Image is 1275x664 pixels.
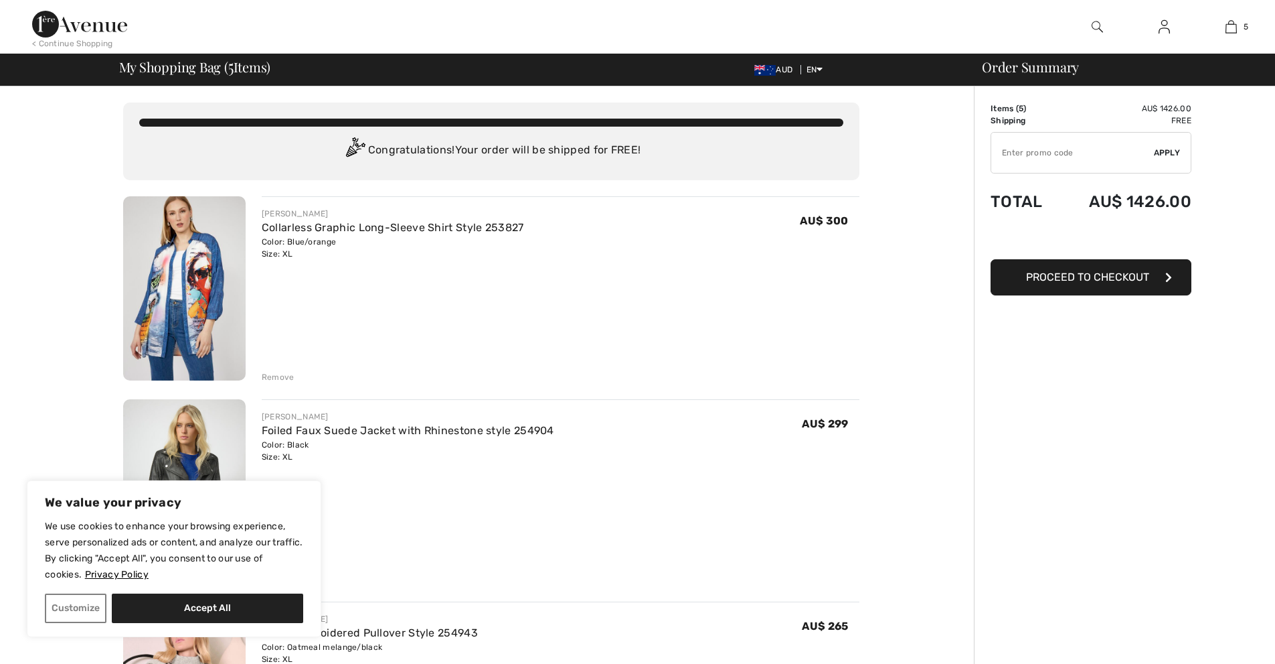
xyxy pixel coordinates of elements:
[1154,147,1181,159] span: Apply
[1198,19,1264,35] a: 5
[1148,19,1181,36] a: Sign In
[262,439,554,463] div: Color: Black Size: XL
[991,224,1191,255] iframe: PayPal
[262,424,554,437] a: Foiled Faux Suede Jacket with Rhinestone style 254904
[123,196,246,381] img: Collarless Graphic Long-Sleeve Shirt Style 253827
[27,480,321,637] div: We value your privacy
[262,411,554,423] div: [PERSON_NAME]
[45,519,303,583] p: We use cookies to enhance your browsing experience, serve personalized ads or content, and analyz...
[1058,179,1191,224] td: AU$ 1426.00
[1058,115,1191,127] td: Free
[262,613,478,625] div: [PERSON_NAME]
[262,371,294,383] div: Remove
[1058,103,1191,115] td: AU$ 1426.00
[991,103,1058,115] td: Items ( )
[45,494,303,511] p: We value your privacy
[123,399,246,584] img: Foiled Faux Suede Jacket with Rhinestone style 254904
[991,259,1191,295] button: Proceed to Checkout
[754,65,776,76] img: Australian Dollar
[262,236,524,260] div: Color: Blue/orange Size: XL
[84,568,149,581] a: Privacy Policy
[806,65,823,74] span: EN
[1026,271,1149,283] span: Proceed to Checkout
[1092,19,1103,35] img: search the website
[991,133,1154,173] input: Promo code
[262,626,478,639] a: Floral Embroidered Pullover Style 254943
[1159,19,1170,35] img: My Info
[800,214,848,227] span: AU$ 300
[754,65,798,74] span: AUD
[341,137,368,164] img: Congratulation2.svg
[1244,21,1248,33] span: 5
[1225,19,1237,35] img: My Bag
[32,38,113,50] div: < Continue Shopping
[966,60,1267,74] div: Order Summary
[802,620,848,633] span: AU$ 265
[112,594,303,623] button: Accept All
[1019,104,1023,113] span: 5
[802,417,848,430] span: AU$ 299
[32,11,127,38] img: 1ère Avenue
[45,594,106,623] button: Customize
[139,137,843,164] div: Congratulations! Your order will be shipped for FREE!
[991,115,1058,127] td: Shipping
[228,57,234,74] span: 5
[262,208,524,220] div: [PERSON_NAME]
[262,221,524,234] a: Collarless Graphic Long-Sleeve Shirt Style 253827
[991,179,1058,224] td: Total
[119,60,271,74] span: My Shopping Bag ( Items)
